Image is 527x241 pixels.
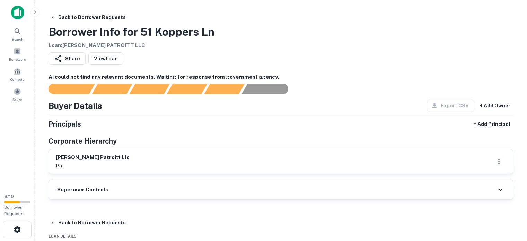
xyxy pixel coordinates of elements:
[204,84,245,94] div: Principals found, still searching for contact information. This may take time...
[49,100,102,112] h4: Buyer Details
[12,36,23,42] span: Search
[49,73,513,81] h6: AI could not find any relevant documents. Waiting for response from government agency.
[2,25,33,43] a: Search
[2,65,33,84] a: Contacts
[49,119,81,129] h5: Principals
[57,186,108,194] h6: Superuser Controls
[49,136,117,146] h5: Corporate Hierarchy
[11,6,24,19] img: capitalize-icon.png
[12,97,23,102] span: Saved
[40,84,92,94] div: Sending borrower request to AI...
[9,57,26,62] span: Borrowers
[477,100,513,112] button: + Add Owner
[242,84,297,94] div: AI fulfillment process complete.
[49,24,214,40] h3: Borrower Info for 51 Koppers Ln
[92,84,132,94] div: Your request is received and processing...
[49,234,77,238] span: Loan Details
[56,154,130,162] h6: [PERSON_NAME] patroitt llc
[47,11,129,24] button: Back to Borrower Requests
[47,216,129,229] button: Back to Borrower Requests
[56,162,130,170] p: pa
[471,118,513,130] button: + Add Principal
[2,45,33,63] a: Borrowers
[49,52,86,65] button: Share
[129,84,170,94] div: Documents found, AI parsing details...
[4,194,14,199] span: 6 / 10
[2,85,33,104] a: Saved
[49,42,214,50] h6: Loan : [PERSON_NAME] PATROITT LLC
[167,84,207,94] div: Principals found, AI now looking for contact information...
[10,77,24,82] span: Contacts
[88,52,123,65] a: ViewLoan
[4,205,24,216] span: Borrower Requests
